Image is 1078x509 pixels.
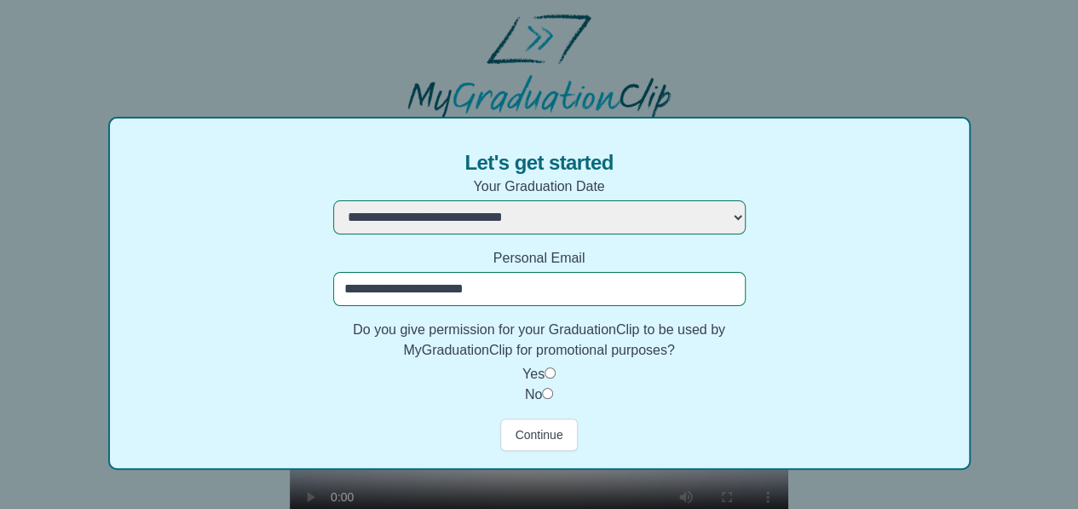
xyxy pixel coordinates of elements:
[333,320,746,361] label: Do you give permission for your GraduationClip to be used by MyGraduationClip for promotional pur...
[500,419,577,451] button: Continue
[333,248,746,269] label: Personal Email
[525,387,542,402] label: No
[522,367,545,381] label: Yes
[333,176,746,197] label: Your Graduation Date
[464,149,613,176] span: Let's get started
